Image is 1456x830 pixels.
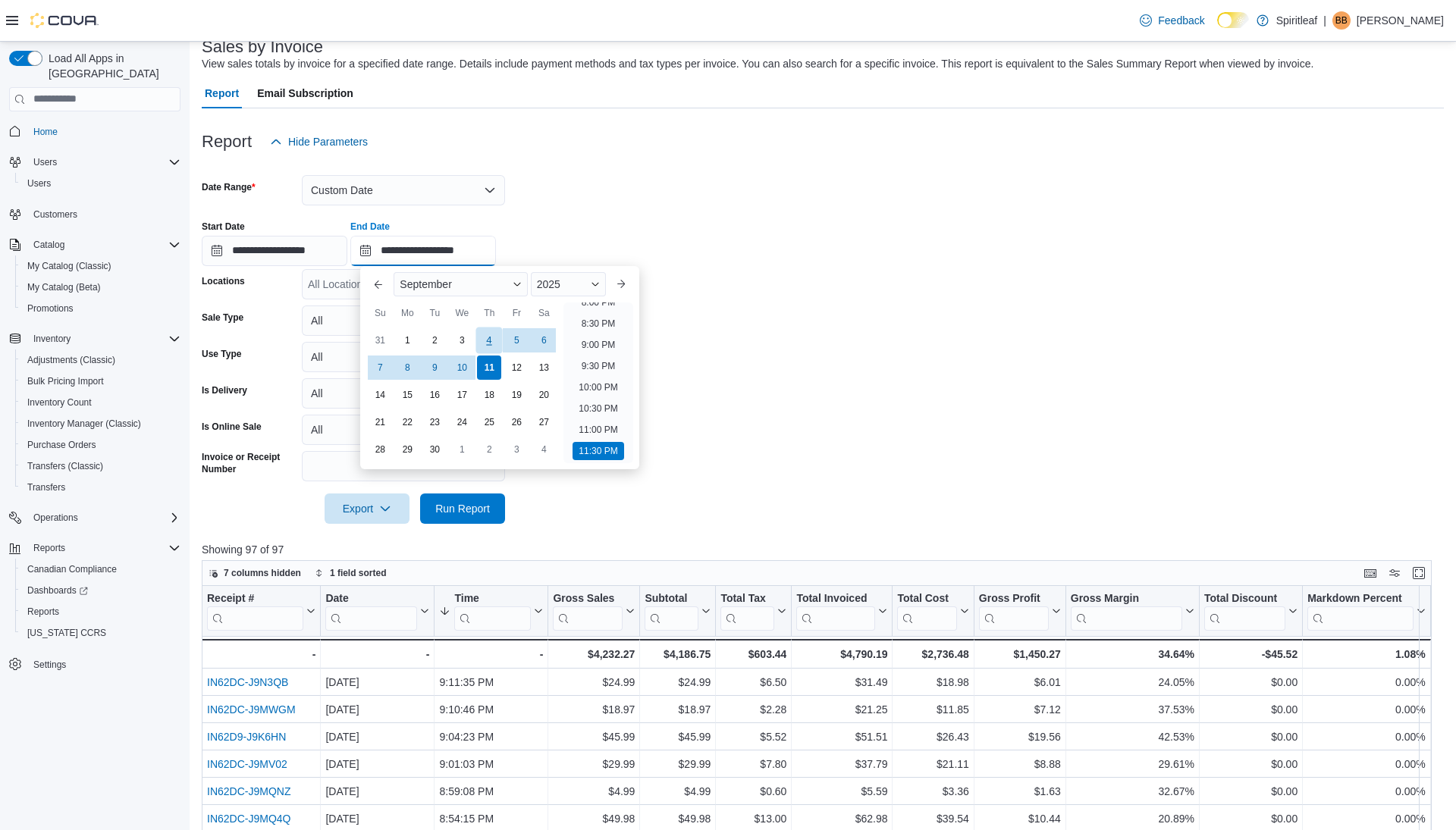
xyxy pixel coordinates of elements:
span: Users [33,156,57,168]
button: My Catalog (Classic) [15,255,187,277]
span: My Catalog (Beta) [27,281,101,293]
span: Users [27,153,180,171]
label: Is Delivery [202,384,247,396]
div: Total Invoiced [796,591,875,630]
div: $0.00 [1204,700,1298,719]
div: Gross Profit [979,591,1049,606]
span: Purchase Orders [27,439,96,451]
button: Gross Margin [1071,591,1194,630]
li: 10:30 PM [573,399,623,418]
div: day-5 [504,328,529,352]
button: Date [325,591,429,630]
li: 8:30 PM [576,315,622,333]
div: Gross Sales [553,591,623,630]
div: 9:11:35 PM [439,673,543,691]
div: 9:10:46 PM [439,700,543,719]
div: $45.99 [645,728,711,746]
button: Reports [27,539,71,557]
div: $4,186.75 [645,645,711,663]
span: Purchase Orders [21,436,180,454]
span: Users [27,177,51,189]
div: day-11 [477,355,501,380]
li: 10:00 PM [573,378,623,396]
button: Users [27,153,63,171]
button: My Catalog (Beta) [15,277,187,298]
button: Home [3,121,187,143]
a: Transfers [21,478,71,496]
div: $24.99 [645,673,711,691]
a: Dashboards [15,580,187,601]
div: $0.00 [1204,673,1298,691]
div: $7.12 [979,700,1061,719]
label: End Date [350,221,390,233]
span: Transfers (Classic) [21,457,180,475]
span: Home [27,122,180,141]
button: Custom Date [302,175,505,205]
span: Bulk Pricing Import [21,372,180,390]
div: 8:59:08 PM [439,782,543,800]
div: 0.00% [1307,673,1425,691]
button: Transfers [15,477,187,498]
a: My Catalog (Classic) [21,257,118,275]
a: IN62DC-J9MWGM [207,703,296,716]
div: Button. Open the year selector. 2025 is currently selected. [531,272,606,296]
div: day-22 [395,410,419,434]
div: We [450,301,474,325]
button: Display options [1385,564,1404,582]
div: $31.49 [796,673,887,691]
div: 0.00% [1307,728,1425,746]
button: Time [439,591,543,630]
button: Total Tax [720,591,786,630]
div: $11.85 [897,700,968,719]
a: IN62DC-J9N3QB [207,676,288,688]
button: All [302,305,505,336]
div: Sa [532,301,556,325]
button: Receipt # [207,591,315,630]
div: day-2 [422,328,447,352]
button: All [302,378,505,409]
div: day-31 [368,328,392,352]
div: $18.98 [897,673,968,691]
div: Total Cost [897,591,956,606]
div: Button. Open the month selector. September is currently selected. [394,272,527,296]
div: Tu [422,301,447,325]
div: Date [325,591,417,606]
div: 9:04:23 PM [439,728,543,746]
div: - [439,645,543,663]
span: My Catalog (Beta) [21,278,180,296]
span: Promotions [21,299,180,318]
div: Subtotal [645,591,698,630]
span: 2025 [537,278,560,290]
div: Gross Profit [979,591,1049,630]
div: Total Discount [1204,591,1285,630]
span: Reports [27,539,180,557]
button: Inventory [3,328,187,349]
div: 29.61% [1071,755,1194,773]
span: Inventory [27,330,180,348]
input: Press the down key to enter a popover containing a calendar. Press the escape key to close the po... [350,236,496,266]
button: Export [325,493,409,524]
div: $21.11 [897,755,968,773]
p: [PERSON_NAME] [1357,11,1444,30]
span: Export [334,493,400,524]
button: Users [15,173,187,194]
div: day-25 [477,410,501,434]
div: $18.97 [553,700,635,719]
div: - [325,645,429,663]
div: day-30 [422,437,447,462]
div: 0.00% [1307,755,1425,773]
a: Inventory Manager (Classic) [21,415,147,433]
div: $4,790.19 [796,645,887,663]
div: $0.60 [720,782,786,800]
div: Markdown Percent [1307,591,1413,630]
span: BB [1335,11,1348,30]
div: day-12 [504,355,529,380]
div: 42.53% [1071,728,1194,746]
span: Customers [27,205,180,224]
p: | [1323,11,1326,30]
p: Showing 97 of 97 [202,542,1444,557]
button: Adjustments (Classic) [15,349,187,371]
div: $0.00 [1204,755,1298,773]
span: Inventory [33,333,71,345]
span: Canadian Compliance [27,563,117,575]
